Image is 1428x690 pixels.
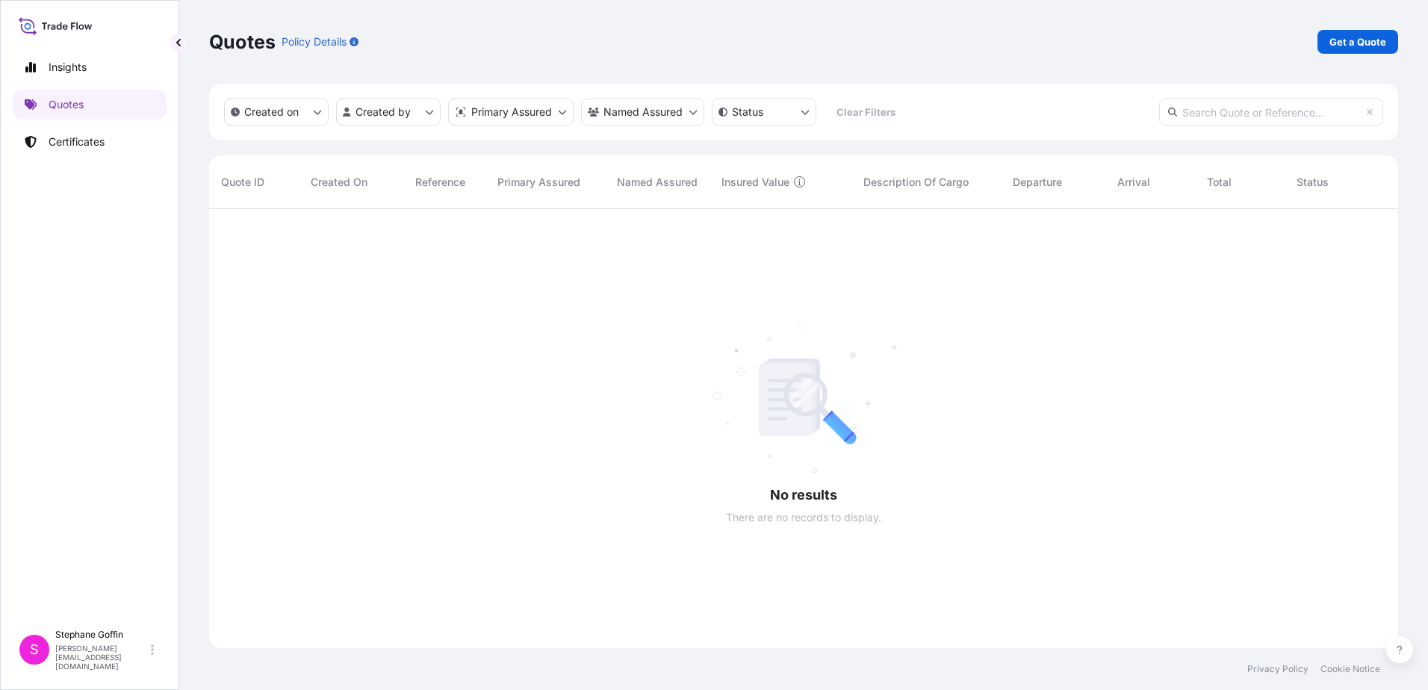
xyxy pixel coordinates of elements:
p: Created by [356,105,411,119]
span: S [30,642,39,657]
button: createdBy Filter options [336,99,441,125]
a: Certificates [13,127,167,157]
span: Status [1297,175,1329,190]
p: Quotes [209,30,276,54]
span: Departure [1013,175,1062,190]
a: Quotes [13,90,167,119]
a: Cookie Notice [1320,663,1380,675]
input: Search Quote or Reference... [1159,99,1383,125]
p: Clear Filters [836,105,895,119]
p: Insights [49,60,87,75]
button: createdOn Filter options [224,99,329,125]
button: Clear Filters [824,100,907,124]
span: Insured Value [721,175,789,190]
p: Stephane Goffin [55,629,148,641]
p: Certificates [49,134,105,149]
p: Get a Quote [1329,34,1386,49]
p: Primary Assured [471,105,552,119]
span: Quote ID [221,175,264,190]
p: [PERSON_NAME][EMAIL_ADDRESS][DOMAIN_NAME] [55,644,148,671]
span: Arrival [1117,175,1150,190]
a: Get a Quote [1317,30,1398,54]
span: Primary Assured [497,175,580,190]
p: Status [732,105,763,119]
button: certificateStatus Filter options [712,99,816,125]
span: Reference [415,175,465,190]
a: Privacy Policy [1247,663,1309,675]
a: Insights [13,52,167,82]
button: cargoOwner Filter options [581,99,704,125]
span: Total [1207,175,1232,190]
span: Description Of Cargo [863,175,969,190]
span: Named Assured [617,175,698,190]
p: Named Assured [603,105,683,119]
p: Created on [244,105,299,119]
button: distributor Filter options [448,99,574,125]
p: Policy Details [282,34,347,49]
span: Created On [311,175,367,190]
p: Quotes [49,97,84,112]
